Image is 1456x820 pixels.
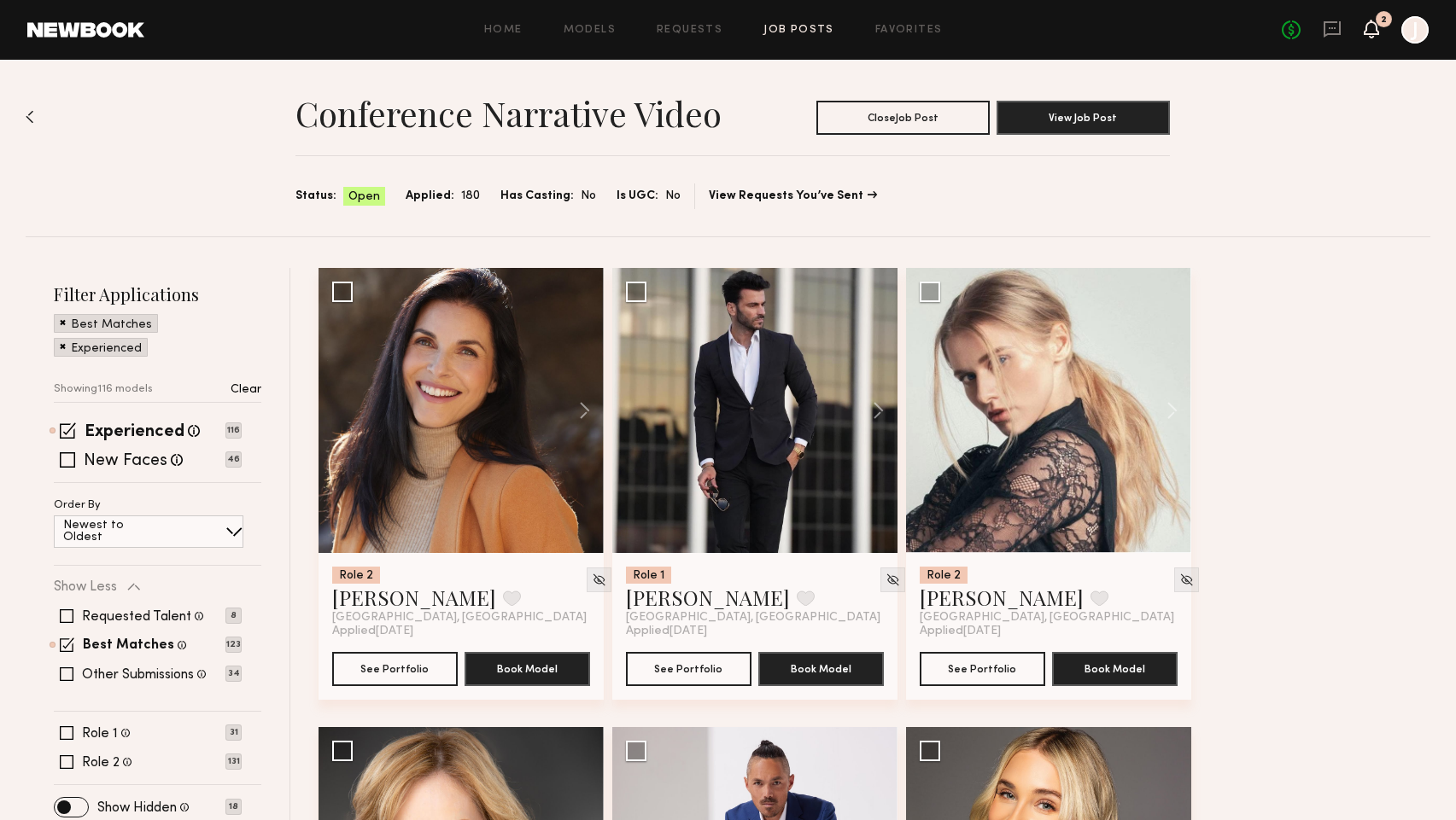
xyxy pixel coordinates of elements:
[348,189,380,206] span: Open
[54,384,153,395] p: Showing 116 models
[920,652,1045,686] button: See Portfolio
[657,25,722,36] a: Requests
[82,668,194,682] label: Other Submissions
[332,567,380,584] div: Role 2
[54,580,117,594] p: Show Less
[920,567,968,584] div: Role 2
[626,584,790,611] a: [PERSON_NAME]
[1052,652,1178,686] button: Book Model
[295,92,722,135] h1: Conference Narrative Video
[406,187,454,206] span: Applied:
[225,608,242,624] p: 8
[461,187,480,206] span: 180
[97,801,177,815] label: Show Hidden
[71,319,152,331] p: Best Matches
[71,343,142,355] p: Experienced
[225,724,242,741] p: 31
[816,101,990,135] button: CloseJob Post
[626,567,671,584] div: Role 1
[626,652,751,686] button: See Portfolio
[54,500,101,511] p: Order By
[26,110,34,124] img: Back to previous page
[997,101,1170,135] button: View Job Post
[225,637,242,653] p: 123
[225,799,242,815] p: 18
[500,187,574,206] span: Has Casting:
[886,573,900,587] img: Unhide Model
[54,282,261,305] h2: Filter Applications
[626,611,880,625] span: [GEOGRAPHIC_DATA], [GEOGRAPHIC_DATA]
[225,451,242,468] p: 46
[82,610,191,624] label: Requested Talent
[332,584,496,611] a: [PERSON_NAME]
[758,660,884,675] a: Book Model
[709,190,877,202] a: View Requests You’ve Sent
[85,424,184,441] label: Experienced
[617,187,658,206] span: Is UGC:
[920,625,1178,638] div: Applied [DATE]
[82,756,120,770] label: Role 2
[875,25,943,36] a: Favorites
[225,666,242,682] p: 34
[332,652,458,686] button: See Portfolio
[465,660,590,675] a: Book Model
[295,187,336,206] span: Status:
[920,584,1084,611] a: [PERSON_NAME]
[225,753,242,770] p: 131
[626,625,884,638] div: Applied [DATE]
[763,25,834,36] a: Job Posts
[1179,573,1194,587] img: Unhide Model
[225,422,242,439] p: 116
[465,652,590,686] button: Book Model
[758,652,884,686] button: Book Model
[332,625,590,638] div: Applied [DATE]
[84,453,167,470] label: New Faces
[920,611,1174,625] span: [GEOGRAPHIC_DATA], [GEOGRAPHIC_DATA]
[592,573,606,587] img: Unhide Model
[1052,660,1178,675] a: Book Model
[484,25,523,36] a: Home
[231,384,261,396] p: Clear
[63,520,165,544] p: Newest to Oldest
[83,639,174,653] label: Best Matches
[332,611,587,625] span: [GEOGRAPHIC_DATA], [GEOGRAPHIC_DATA]
[1381,15,1387,25] div: 2
[665,187,681,206] span: No
[564,25,616,36] a: Models
[1401,16,1429,44] a: J
[82,727,118,741] label: Role 1
[581,187,596,206] span: No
